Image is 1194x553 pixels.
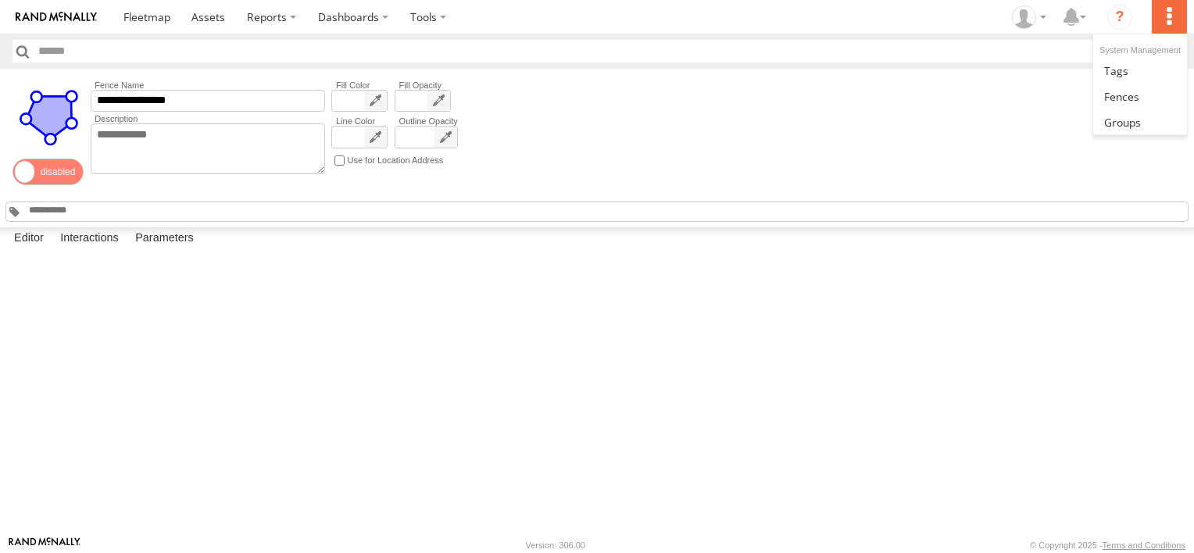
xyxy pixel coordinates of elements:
[1103,541,1185,550] a: Terms and Conditions
[1107,5,1132,30] i: ?
[331,80,388,90] label: Fill Color
[16,12,97,23] img: rand-logo.svg
[1030,541,1185,550] div: © Copyright 2025 -
[526,541,585,550] div: Version: 306.00
[6,227,52,249] label: Editor
[13,159,84,185] span: Enable/Disable Status
[91,80,325,90] label: Fence Name
[127,227,202,249] label: Parameters
[91,114,325,123] label: Description
[347,153,443,168] label: Use for Location Address
[1006,5,1052,29] div: Pete Eslinger
[9,537,80,553] a: Visit our Website
[52,227,127,249] label: Interactions
[395,80,451,90] label: Fill Opacity
[395,116,458,126] label: Outline Opacity
[331,116,388,126] label: Line Color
